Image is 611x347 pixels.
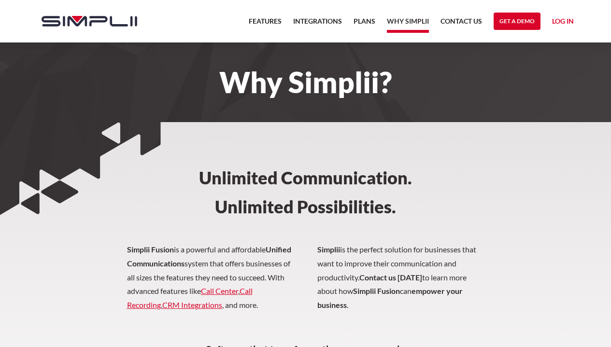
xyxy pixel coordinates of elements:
a: Call Center [201,286,238,295]
strong: Simplii [317,245,340,254]
p: is a powerful and affordable system that offers businesses of all sizes the features they need to... [127,243,484,326]
strong: Unified Communications [127,245,291,268]
a: CRM Integrations [162,300,222,309]
strong: Simplii Fusion [353,286,400,295]
a: Integrations [293,15,342,33]
a: Contact US [440,15,482,33]
strong: Simplii Fusion [127,245,174,254]
a: Plans [354,15,375,33]
img: Simplii [42,16,137,27]
a: Features [249,15,282,33]
h1: Why Simplii? [32,71,580,93]
a: Log in [552,15,574,30]
a: Why Simplii [387,15,429,33]
h3: Unlimited Communication. ‍ Unlimited Possibilities. [155,122,456,243]
a: Get a Demo [494,13,540,30]
strong: Contact us [DATE] [359,273,422,282]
